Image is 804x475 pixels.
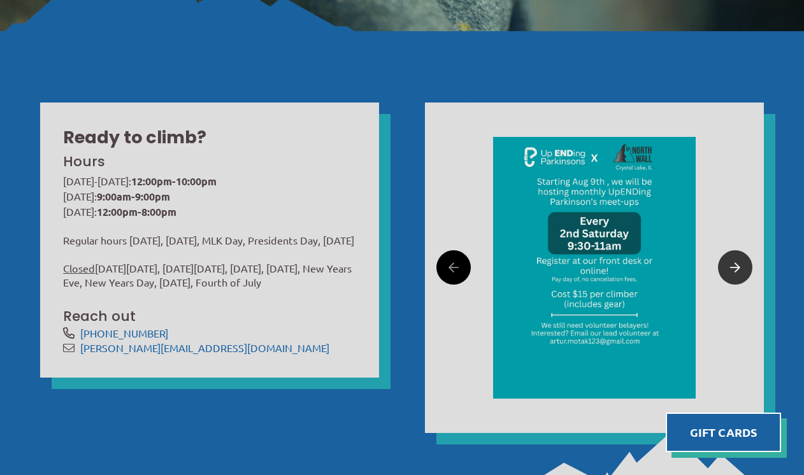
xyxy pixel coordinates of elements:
p: [DATE]-[DATE]: [DATE]: [DATE]: [63,174,356,219]
strong: 9:00am-9:00pm [97,190,170,203]
h3: Reach out [63,307,356,326]
a: [PERSON_NAME][EMAIL_ADDRESS][DOMAIN_NAME] [80,341,329,354]
strong: 12:00pm-8:00pm [97,205,176,218]
h3: Hours [63,152,353,171]
p: Regular hours [DATE], [DATE], MLK Day, Presidents Day, [DATE] [63,233,356,248]
p: [DATE][DATE], [DATE][DATE], [DATE], [DATE], New Years Eve, New Years Day, [DATE], Fourth of July [63,261,356,290]
a: [PHONE_NUMBER] [80,327,168,339]
img: Image [493,137,696,399]
h2: Ready to climb? [63,125,356,150]
strong: 12:00pm-10:00pm [131,174,217,188]
span: Closed [63,262,95,274]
